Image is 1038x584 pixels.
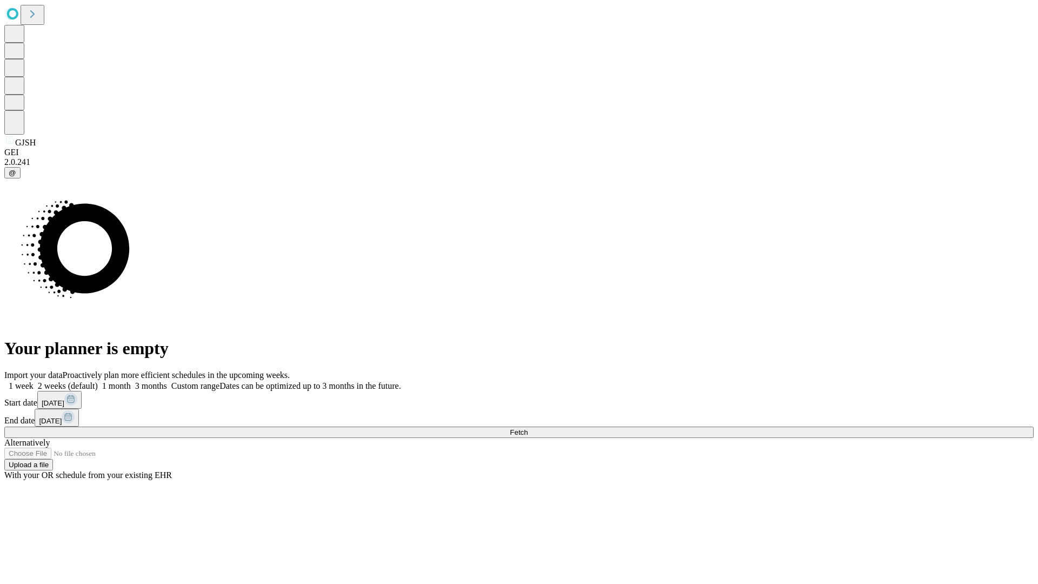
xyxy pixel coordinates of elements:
span: 1 week [9,381,34,390]
span: @ [9,169,16,177]
button: Upload a file [4,459,53,470]
button: @ [4,167,21,178]
span: GJSH [15,138,36,147]
span: 2 weeks (default) [38,381,98,390]
span: Import your data [4,370,63,380]
span: Custom range [171,381,219,390]
span: [DATE] [39,417,62,425]
span: Proactively plan more efficient schedules in the upcoming weeks. [63,370,290,380]
h1: Your planner is empty [4,339,1034,359]
div: GEI [4,148,1034,157]
span: With your OR schedule from your existing EHR [4,470,172,480]
span: 1 month [102,381,131,390]
span: Dates can be optimized up to 3 months in the future. [219,381,401,390]
span: [DATE] [42,399,64,407]
button: [DATE] [37,391,82,409]
button: [DATE] [35,409,79,427]
button: Fetch [4,427,1034,438]
div: Start date [4,391,1034,409]
span: Fetch [510,428,528,436]
span: Alternatively [4,438,50,447]
div: 2.0.241 [4,157,1034,167]
div: End date [4,409,1034,427]
span: 3 months [135,381,167,390]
